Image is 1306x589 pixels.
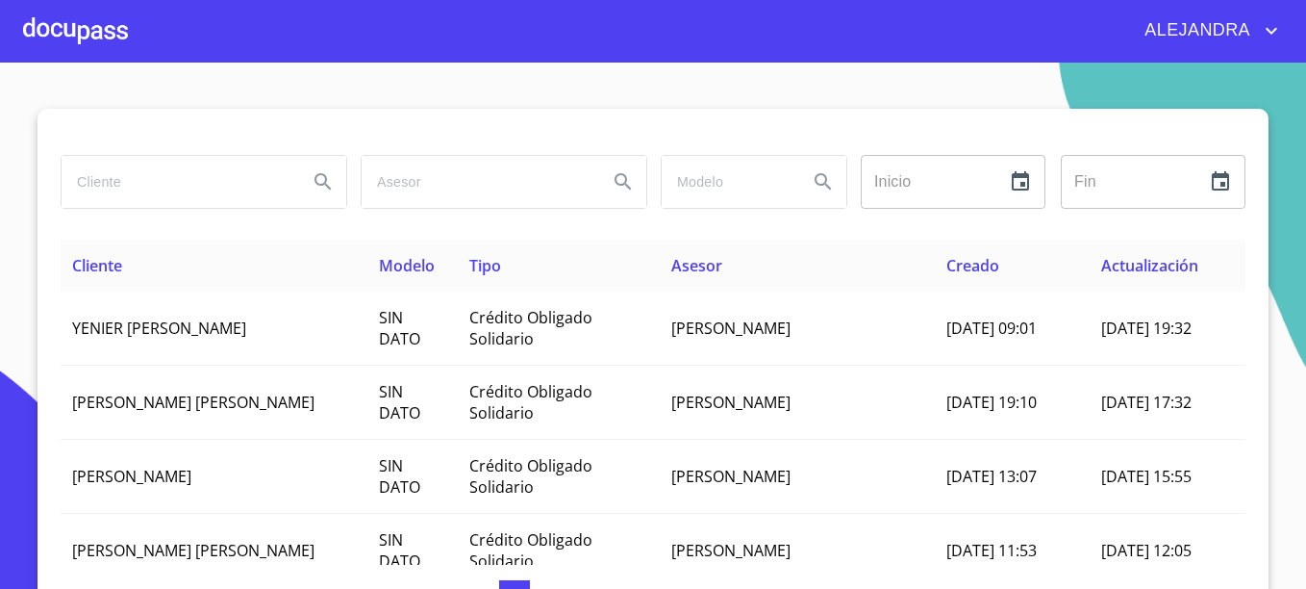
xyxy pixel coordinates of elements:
span: Crédito Obligado Solidario [469,529,592,572]
span: Asesor [671,255,722,276]
span: SIN DATO [379,381,420,423]
span: Creado [946,255,999,276]
span: Tipo [469,255,501,276]
span: Crédito Obligado Solidario [469,307,592,349]
span: [PERSON_NAME] [PERSON_NAME] [72,392,314,413]
input: search [362,156,592,208]
span: [DATE] 19:10 [946,392,1037,413]
span: SIN DATO [379,529,420,572]
span: Crédito Obligado Solidario [469,455,592,498]
span: [PERSON_NAME] [PERSON_NAME] [72,540,314,561]
span: [PERSON_NAME] [671,318,791,339]
span: [DATE] 19:32 [1101,318,1192,339]
span: [DATE] 11:53 [946,540,1037,561]
button: Search [300,159,346,205]
span: Cliente [72,255,122,276]
span: YENIER [PERSON_NAME] [72,318,246,339]
span: [PERSON_NAME] [671,392,791,413]
input: search [662,156,792,208]
span: [PERSON_NAME] [72,466,191,487]
span: SIN DATO [379,307,420,349]
span: Crédito Obligado Solidario [469,381,592,423]
input: search [62,156,292,208]
span: [DATE] 15:55 [1101,466,1192,487]
button: account of current user [1130,15,1283,46]
span: [PERSON_NAME] [671,540,791,561]
span: [DATE] 09:01 [946,318,1037,339]
span: [DATE] 13:07 [946,466,1037,487]
span: Modelo [379,255,435,276]
span: [PERSON_NAME] [671,466,791,487]
span: [DATE] 17:32 [1101,392,1192,413]
button: Search [600,159,646,205]
span: ALEJANDRA [1130,15,1260,46]
button: Search [800,159,846,205]
span: [DATE] 12:05 [1101,540,1192,561]
span: SIN DATO [379,455,420,498]
span: Actualización [1101,255,1198,276]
